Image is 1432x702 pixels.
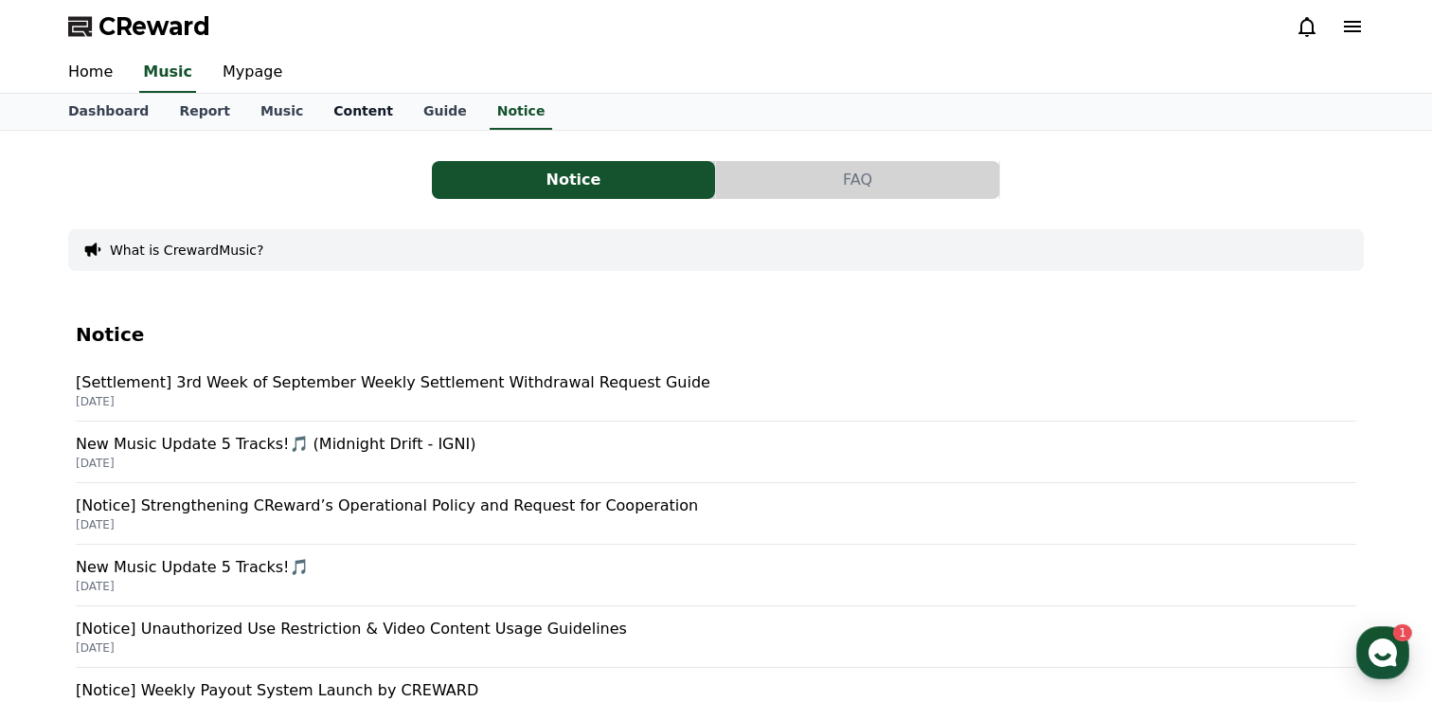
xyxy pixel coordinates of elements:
[76,422,1356,483] a: New Music Update 5 Tracks!🎵 (Midnight Drift - IGNI) [DATE]
[76,556,1356,579] p: New Music Update 5 Tracks!🎵
[245,94,318,130] a: Music
[164,94,245,130] a: Report
[110,241,263,260] button: What is CrewardMusic?
[280,573,327,588] span: Settings
[76,433,1356,456] p: New Music Update 5 Tracks!🎵 (Midnight Drift - IGNI)
[76,324,1356,345] h4: Notice
[53,94,164,130] a: Dashboard
[139,53,196,93] a: Music
[157,574,213,589] span: Messages
[76,456,1356,471] p: [DATE]
[76,579,1356,594] p: [DATE]
[76,606,1356,668] a: [Notice] Unauthorized Use Restriction & Video Content Usage Guidelines [DATE]
[76,545,1356,606] a: New Music Update 5 Tracks!🎵 [DATE]
[53,53,128,93] a: Home
[192,544,199,559] span: 1
[207,53,297,93] a: Mypage
[76,371,1356,394] p: [Settlement] 3rd Week of September Weekly Settlement Withdrawal Request Guide
[408,94,482,130] a: Guide
[716,161,1000,199] a: FAQ
[76,483,1356,545] a: [Notice] Strengthening CReward’s Operational Policy and Request for Cooperation [DATE]
[244,545,364,592] a: Settings
[76,495,1356,517] p: [Notice] Strengthening CReward’s Operational Policy and Request for Cooperation
[490,94,553,130] a: Notice
[318,94,408,130] a: Content
[48,573,81,588] span: Home
[68,11,210,42] a: CReward
[6,545,125,592] a: Home
[432,161,715,199] button: Notice
[76,679,1356,702] p: [Notice] Weekly Payout System Launch by CREWARD
[76,394,1356,409] p: [DATE]
[432,161,716,199] a: Notice
[76,517,1356,532] p: [DATE]
[76,360,1356,422] a: [Settlement] 3rd Week of September Weekly Settlement Withdrawal Request Guide [DATE]
[125,545,244,592] a: 1Messages
[76,618,1356,640] p: [Notice] Unauthorized Use Restriction & Video Content Usage Guidelines
[716,161,999,199] button: FAQ
[98,11,210,42] span: CReward
[76,640,1356,656] p: [DATE]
